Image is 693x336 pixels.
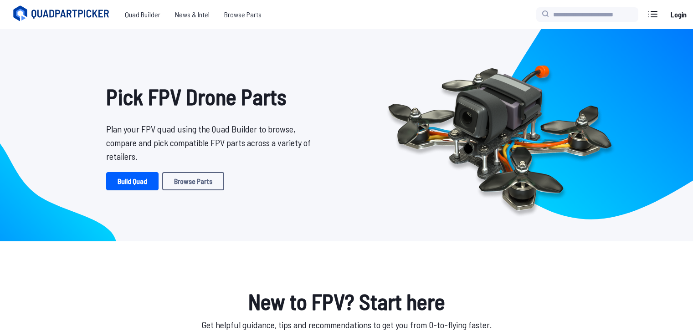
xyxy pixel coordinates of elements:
[162,172,224,190] a: Browse Parts
[99,285,595,318] h1: New to FPV? Start here
[106,80,318,113] h1: Pick FPV Drone Parts
[106,122,318,163] p: Plan your FPV quad using the Quad Builder to browse, compare and pick compatible FPV parts across...
[217,5,269,24] a: Browse Parts
[118,5,168,24] a: Quad Builder
[667,5,689,24] a: Login
[168,5,217,24] a: News & Intel
[99,318,595,331] p: Get helpful guidance, tips and recommendations to get you from 0-to-flying faster.
[106,172,159,190] a: Build Quad
[369,44,631,226] img: Quadcopter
